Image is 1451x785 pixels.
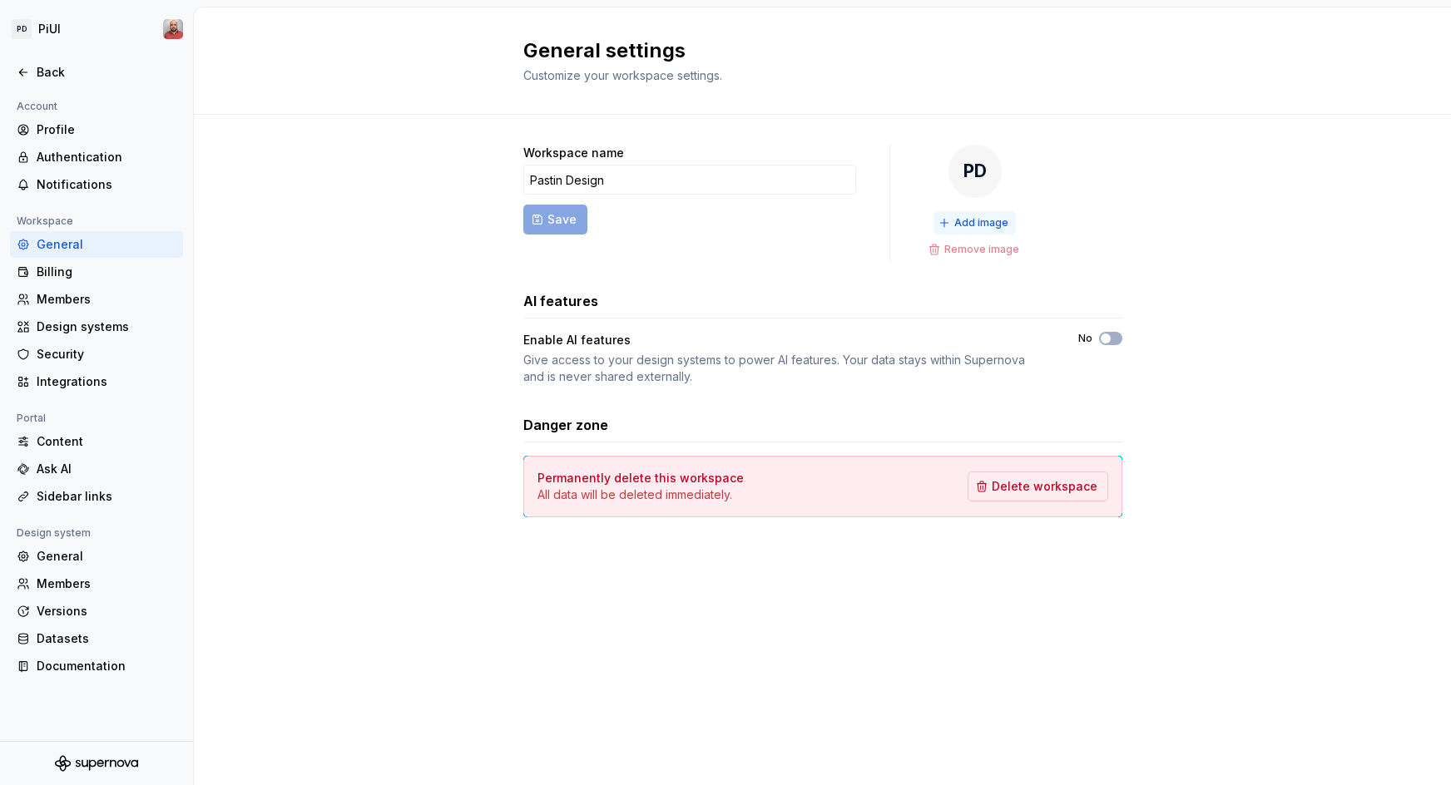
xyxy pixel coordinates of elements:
[37,630,176,647] div: Datasets
[3,11,190,47] button: PDPiUIIgor Pastin
[10,653,183,679] a: Documentation
[37,318,176,335] div: Design systems
[163,19,183,39] img: Igor Pastin
[10,171,183,198] a: Notifications
[12,19,32,39] div: PD
[10,259,183,285] a: Billing
[948,145,1002,198] div: PD
[10,368,183,395] a: Integrations
[37,291,176,308] div: Members
[10,523,97,543] div: Design system
[55,755,138,772] svg: Supernova Logo
[37,121,176,138] div: Profile
[523,68,722,82] span: Customize your workspace settings.
[1078,332,1092,345] label: No
[37,236,176,253] div: General
[10,231,183,258] a: General
[10,314,183,340] a: Design systems
[37,149,176,165] div: Authentication
[10,116,183,143] a: Profile
[38,21,61,37] div: PiUI
[523,37,1102,64] h2: General settings
[954,216,1008,230] span: Add image
[10,408,52,428] div: Portal
[10,543,183,570] a: General
[10,428,183,455] a: Content
[37,548,176,565] div: General
[37,461,176,477] div: Ask AI
[37,658,176,674] div: Documentation
[933,211,1016,235] button: Add image
[10,144,183,170] a: Authentication
[10,211,80,231] div: Workspace
[10,625,183,652] a: Datasets
[37,488,176,505] div: Sidebar links
[10,286,183,313] a: Members
[10,59,183,86] a: Back
[992,478,1097,495] span: Delete workspace
[523,332,1048,348] div: Enable AI features
[537,470,744,486] h4: Permanently delete this workspace
[37,176,176,193] div: Notifications
[37,346,176,363] div: Security
[523,291,598,311] h3: AI features
[37,373,176,390] div: Integrations
[10,598,183,625] a: Versions
[37,603,176,620] div: Versions
[523,352,1048,385] div: Give access to your design systems to power AI features. Your data stays within Supernova and is ...
[10,570,183,597] a: Members
[37,433,176,450] div: Content
[37,64,176,81] div: Back
[37,575,176,592] div: Members
[10,96,64,116] div: Account
[10,483,183,510] a: Sidebar links
[523,415,608,435] h3: Danger zone
[37,264,176,280] div: Billing
[537,486,744,503] p: All data will be deleted immediately.
[10,456,183,482] a: Ask AI
[968,471,1108,501] button: Delete workspace
[523,145,624,161] label: Workspace name
[10,341,183,368] a: Security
